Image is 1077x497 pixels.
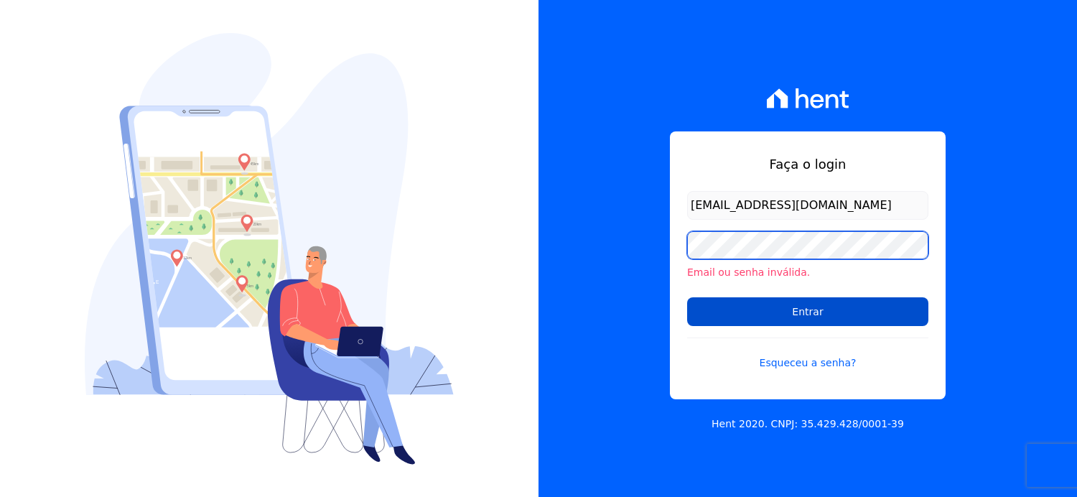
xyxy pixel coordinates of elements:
img: Login [85,33,454,465]
input: Email [687,191,928,220]
p: Hent 2020. CNPJ: 35.429.428/0001-39 [712,417,904,432]
li: Email ou senha inválida. [687,265,928,280]
h1: Faça o login [687,154,928,174]
input: Entrar [687,297,928,326]
a: Esqueceu a senha? [687,338,928,371]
